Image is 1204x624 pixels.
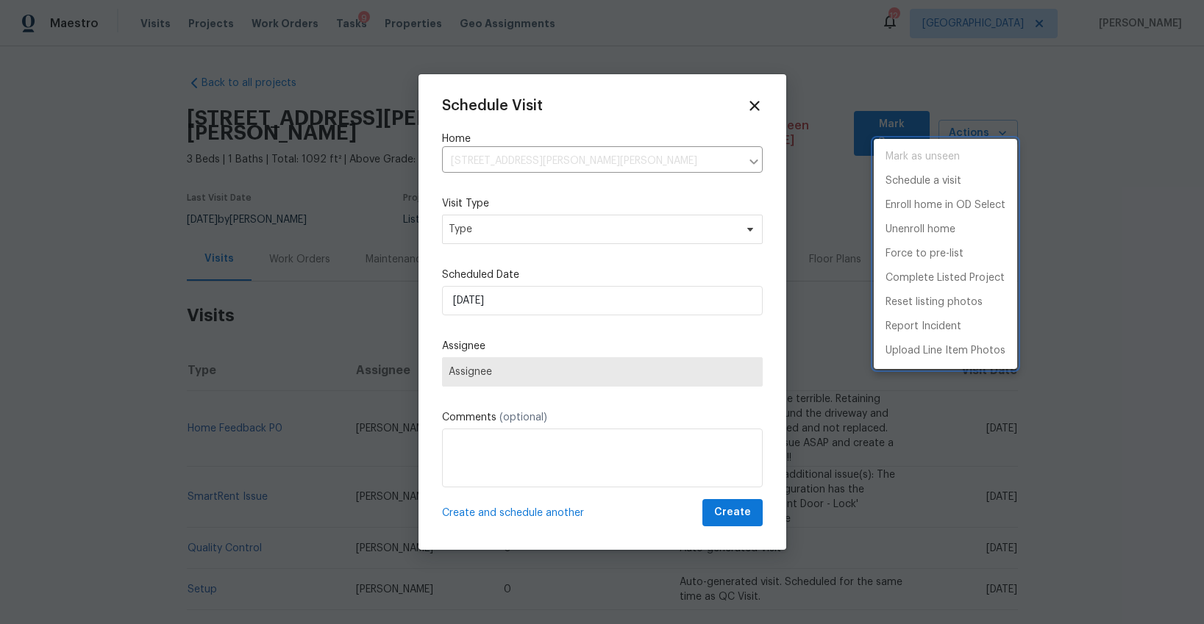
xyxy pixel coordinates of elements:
p: Upload Line Item Photos [886,343,1005,359]
p: Report Incident [886,319,961,334]
p: Unenroll home [886,222,955,237]
p: Reset listing photos [886,295,983,310]
p: Complete Listed Project [886,270,1005,286]
p: Enroll home in OD Select [886,198,1005,213]
p: Force to pre-list [886,246,963,262]
p: Schedule a visit [886,173,961,189]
